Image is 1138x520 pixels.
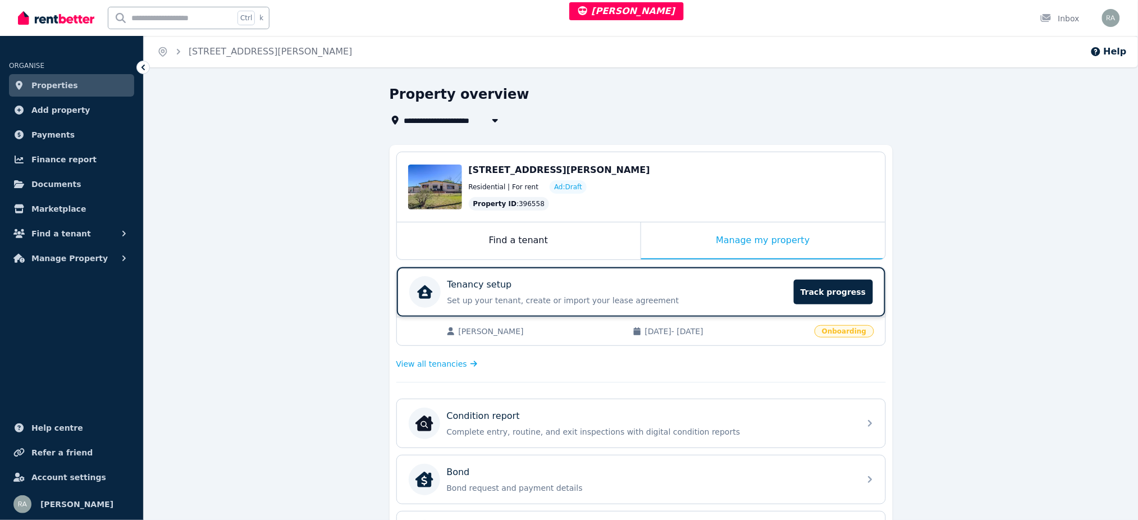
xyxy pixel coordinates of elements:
a: Documents [9,173,134,195]
span: Find a tenant [31,227,91,240]
span: [PERSON_NAME] [40,498,113,511]
div: Manage my property [641,222,885,259]
a: Add property [9,99,134,121]
span: Add property [31,103,90,117]
h1: Property overview [390,85,529,103]
span: Marketplace [31,202,86,216]
span: Finance report [31,153,97,166]
img: Condition report [415,414,433,432]
span: Account settings [31,471,106,484]
p: Bond request and payment details [447,482,853,494]
p: Complete entry, routine, and exit inspections with digital condition reports [447,426,853,437]
a: Properties [9,74,134,97]
span: Refer a friend [31,446,93,459]
span: View all tenancies [396,358,467,370]
span: Ad: Draft [554,183,582,191]
button: Manage Property [9,247,134,270]
span: Track progress [794,280,872,304]
a: View all tenancies [396,358,478,370]
a: BondBondBond request and payment details [397,455,885,504]
div: : 396558 [469,197,550,211]
a: Finance report [9,148,134,171]
a: Marketplace [9,198,134,220]
nav: Breadcrumb [144,36,366,67]
span: Property ID [473,199,517,208]
img: RentBetter [18,10,94,26]
a: Refer a friend [9,441,134,464]
span: [PERSON_NAME] [578,6,675,16]
span: [DATE] - [DATE] [645,326,808,337]
span: Manage Property [31,252,108,265]
span: Ctrl [237,11,255,25]
span: ORGANISE [9,62,44,70]
span: Residential | For rent [469,183,539,191]
img: Bond [415,471,433,489]
div: Inbox [1040,13,1080,24]
span: Help centre [31,421,83,435]
span: [STREET_ADDRESS][PERSON_NAME] [469,165,650,175]
span: Properties [31,79,78,92]
a: [STREET_ADDRESS][PERSON_NAME] [189,46,353,57]
p: Tenancy setup [447,278,512,291]
img: Rochelle Alvarez [13,495,31,513]
button: Find a tenant [9,222,134,245]
p: Bond [447,466,470,479]
p: Condition report [447,409,520,423]
span: Onboarding [815,325,874,337]
a: Tenancy setupSet up your tenant, create or import your lease agreementTrack progress [397,267,885,317]
img: Rochelle Alvarez [1102,9,1120,27]
span: k [259,13,263,22]
a: Help centre [9,417,134,439]
div: Find a tenant [397,222,641,259]
button: Help [1090,45,1127,58]
span: Payments [31,128,75,142]
span: [PERSON_NAME] [459,326,621,337]
a: Account settings [9,466,134,489]
p: Set up your tenant, create or import your lease agreement [447,295,788,306]
span: Documents [31,177,81,191]
a: Payments [9,124,134,146]
a: Condition reportCondition reportComplete entry, routine, and exit inspections with digital condit... [397,399,885,448]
